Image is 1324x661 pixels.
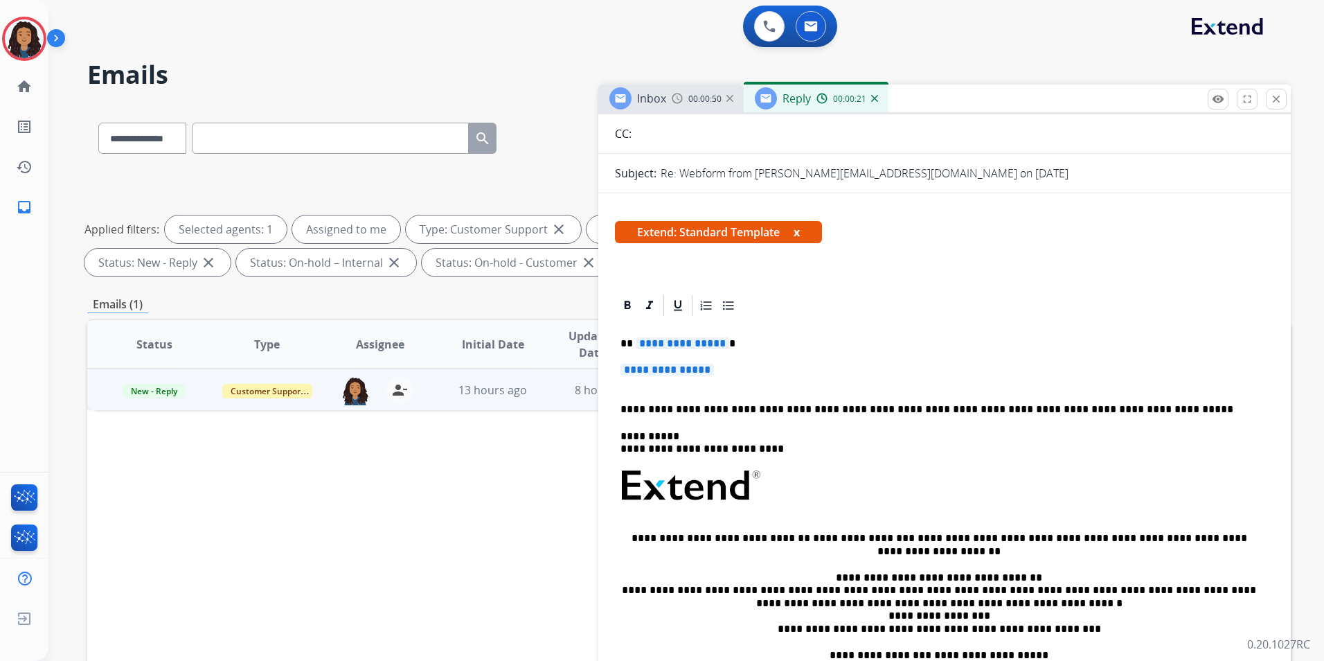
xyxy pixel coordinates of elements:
mat-icon: list_alt [16,118,33,135]
mat-icon: search [474,130,491,147]
mat-icon: close [551,221,567,238]
div: Italic [639,295,660,316]
mat-icon: home [16,78,33,95]
span: Customer Support [222,384,312,398]
span: Status [136,336,172,353]
mat-icon: close [1270,93,1282,105]
p: Subject: [615,165,656,182]
p: Applied filters: [84,221,159,238]
div: Type: Customer Support [406,215,581,243]
p: 0.20.1027RC [1247,636,1310,653]
mat-icon: close [580,254,597,271]
mat-icon: person_remove [391,382,408,398]
span: 8 hours ago [575,382,637,398]
div: Ordered List [696,295,717,316]
div: Selected agents: 1 [165,215,287,243]
div: Type: Shipping Protection [587,215,768,243]
img: agent-avatar [341,376,369,405]
div: Status: New - Reply [84,249,231,276]
div: Bold [617,295,638,316]
span: 00:00:50 [688,94,722,105]
span: 13 hours ago [458,382,527,398]
span: Type [254,336,280,353]
span: Updated Date [561,328,623,361]
mat-icon: remove_red_eye [1212,93,1224,105]
div: Assigned to me [292,215,400,243]
span: Reply [782,91,811,106]
p: Re: Webform from [PERSON_NAME][EMAIL_ADDRESS][DOMAIN_NAME] on [DATE] [661,165,1068,182]
p: Emails (1) [87,296,148,313]
button: x [794,224,800,240]
mat-icon: close [386,254,402,271]
span: Initial Date [462,336,524,353]
p: CC: [615,125,632,142]
span: 00:00:21 [833,94,866,105]
span: Inbox [637,91,666,106]
h2: Emails [87,61,1291,89]
span: Assignee [356,336,404,353]
mat-icon: history [16,159,33,175]
div: Underline [668,295,688,316]
mat-icon: close [200,254,217,271]
span: New - Reply [123,384,186,398]
div: Status: On-hold - Customer [422,249,611,276]
div: Status: On-hold – Internal [236,249,416,276]
mat-icon: fullscreen [1241,93,1253,105]
div: Bullet List [718,295,739,316]
mat-icon: inbox [16,199,33,215]
img: avatar [5,19,44,58]
span: Extend: Standard Template [615,221,822,243]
